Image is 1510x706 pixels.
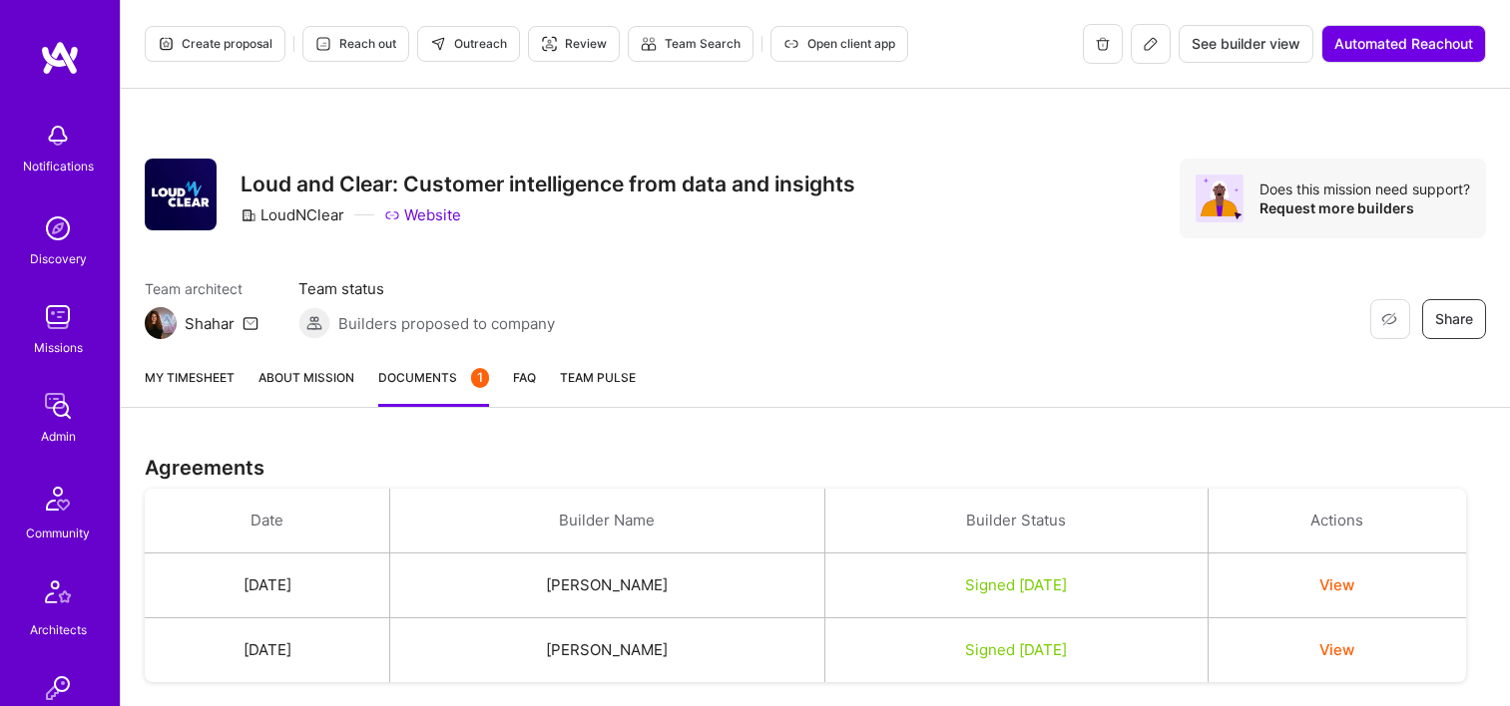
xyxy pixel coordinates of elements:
button: Review [528,26,620,62]
div: Does this mission need support? [1259,179,1470,198]
a: My timesheet [145,367,235,407]
button: Automated Reachout [1321,25,1486,63]
img: Company Logo [145,159,217,230]
td: [PERSON_NAME] [390,553,824,618]
img: Architects [34,571,82,619]
span: Reach out [315,35,396,53]
div: Architects [30,619,87,640]
span: Open client app [783,35,895,53]
td: [DATE] [145,553,390,618]
div: Notifications [23,156,94,176]
img: logo [40,40,80,76]
span: Outreach [430,35,507,53]
div: Discovery [30,248,87,269]
button: Create proposal [145,26,285,62]
span: See builder view [1192,34,1300,54]
th: Actions [1208,489,1465,553]
span: Team status [298,278,555,299]
a: About Mission [258,367,354,407]
i: icon EyeClosed [1381,311,1397,327]
a: FAQ [513,367,536,407]
img: teamwork [38,297,78,337]
i: icon Proposal [158,36,174,52]
td: [PERSON_NAME] [390,618,824,683]
span: Team architect [145,278,258,299]
button: Share [1422,299,1486,339]
th: Date [145,489,390,553]
span: Team Search [641,35,741,53]
div: Missions [34,337,83,358]
img: Avatar [1196,175,1244,222]
div: Signed [DATE] [849,639,1184,660]
button: See builder view [1179,25,1313,63]
img: bell [38,116,78,156]
button: View [1319,574,1354,595]
span: Team Pulse [560,370,636,385]
span: Automated Reachout [1334,34,1473,54]
h3: Loud and Clear: Customer intelligence from data and insights [241,172,855,196]
button: Team Search [628,26,754,62]
div: Community [26,523,90,543]
a: Website [384,204,461,225]
a: Team Pulse [560,367,636,407]
div: LoudNClear [241,204,344,225]
td: [DATE] [145,618,390,683]
img: admin teamwork [38,386,78,426]
th: Builder Status [824,489,1208,553]
button: Outreach [417,26,520,62]
span: Documents [378,367,489,388]
img: Community [34,475,82,523]
span: Review [541,35,607,53]
button: Reach out [302,26,409,62]
i: icon Targeter [541,36,557,52]
button: Open client app [770,26,908,62]
a: Documents1 [378,367,489,407]
div: 1 [471,368,489,388]
div: Shahar [185,313,235,334]
img: discovery [38,208,78,248]
button: View [1319,639,1354,660]
div: Signed [DATE] [849,574,1184,595]
i: icon Mail [243,315,258,331]
th: Builder Name [390,489,824,553]
h3: Agreements [145,456,1486,480]
span: Create proposal [158,35,272,53]
img: Builders proposed to company [298,307,330,339]
i: icon CompanyGray [241,207,256,223]
div: Admin [41,426,76,447]
span: Builders proposed to company [338,313,555,334]
span: Share [1435,309,1473,329]
div: Request more builders [1259,198,1470,217]
img: Team Architect [145,307,177,339]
